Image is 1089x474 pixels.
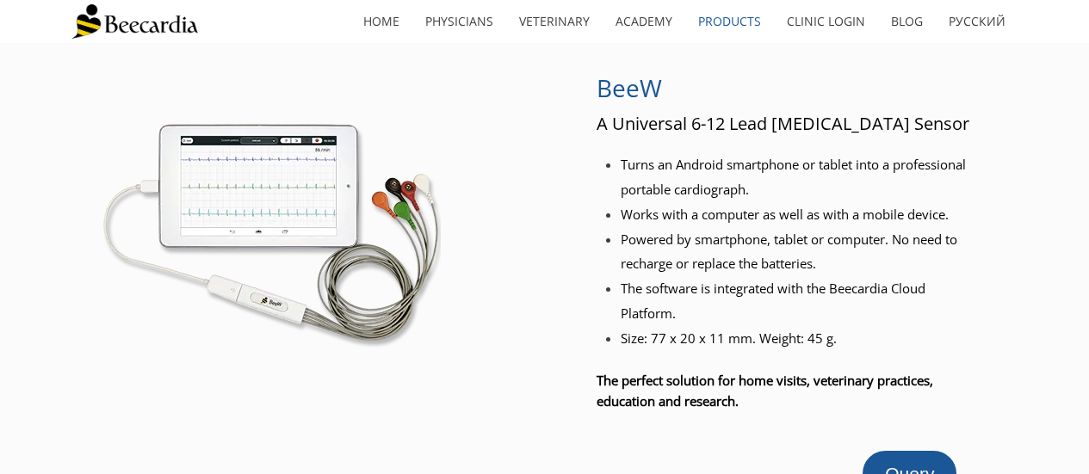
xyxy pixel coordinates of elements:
[774,2,878,41] a: Clinic Login
[621,156,966,198] span: Turns an Android smartphone or tablet into a professional portable cardiograph.
[597,372,933,409] span: The perfect solution for home visits, veterinary practices, education and research.
[878,2,936,41] a: Blog
[621,231,957,273] span: Powered by smartphone, tablet or computer. No need to recharge or replace the batteries.
[621,329,837,347] span: Size: 77 x 20 x 11 mm. Weight: 45 g.
[621,206,949,223] span: Works with a computer as well as with a mobile device.
[936,2,1018,41] a: Русский
[597,71,662,104] span: BeeW
[621,280,925,322] span: The software is integrated with the Beecardia Cloud Platform.
[71,4,198,39] img: Beecardia
[506,2,603,41] a: Veterinary
[603,2,685,41] a: Academy
[412,2,506,41] a: Physicians
[350,2,412,41] a: home
[597,112,969,135] span: A Universal 6-12 Lead [MEDICAL_DATA] Sensor
[685,2,774,41] a: Products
